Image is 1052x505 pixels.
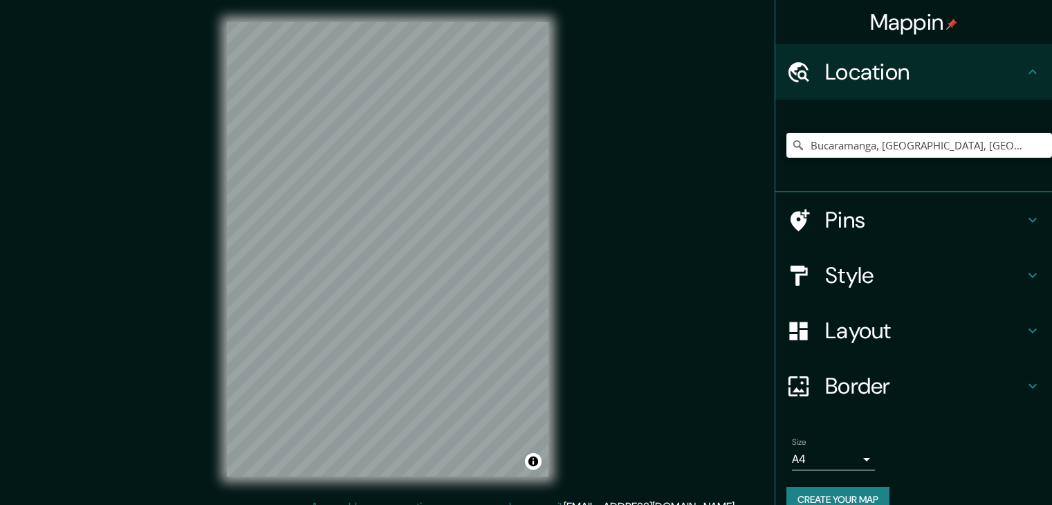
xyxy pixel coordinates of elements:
div: Pins [775,192,1052,248]
img: pin-icon.png [946,19,957,30]
label: Size [792,437,806,448]
h4: Mappin [870,8,958,36]
h4: Style [825,261,1024,289]
canvas: Map [227,22,548,477]
div: A4 [792,448,875,470]
div: Layout [775,303,1052,358]
div: Style [775,248,1052,303]
input: Pick your city or area [786,133,1052,158]
div: Border [775,358,1052,414]
h4: Layout [825,317,1024,345]
h4: Border [825,372,1024,400]
iframe: Help widget launcher [929,451,1037,490]
div: Location [775,44,1052,100]
h4: Pins [825,206,1024,234]
button: Toggle attribution [525,453,542,470]
h4: Location [825,58,1024,86]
